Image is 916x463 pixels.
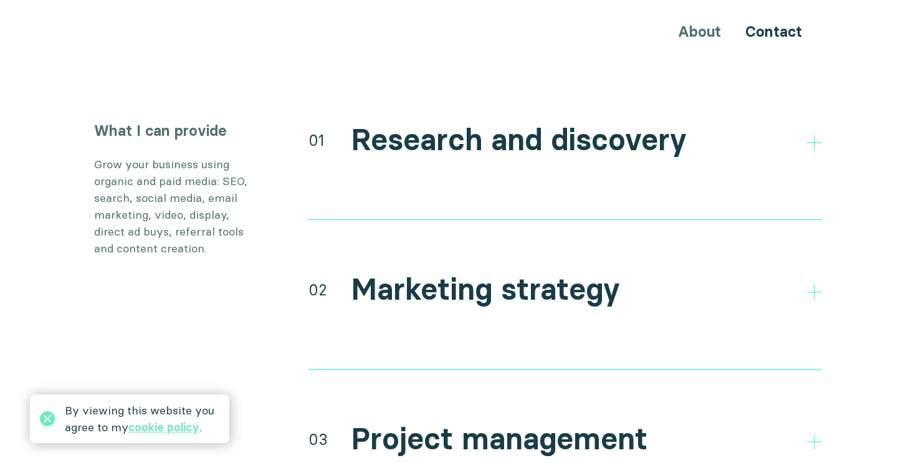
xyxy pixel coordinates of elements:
[65,402,219,436] div: By viewing this website you agree to my .
[94,156,256,257] p: Grow your business using organic and paid media: SEO, search, social media, email marketing, vide...
[308,129,325,151] div: 01
[128,420,199,434] a: cookie policy
[94,120,256,141] h3: What I can provide
[308,428,328,451] div: 03
[745,22,802,41] a: Contact
[351,421,647,457] h2: Project management
[351,122,687,158] h2: Research and discovery
[308,279,327,301] div: 02
[351,272,620,308] h2: Marketing strategy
